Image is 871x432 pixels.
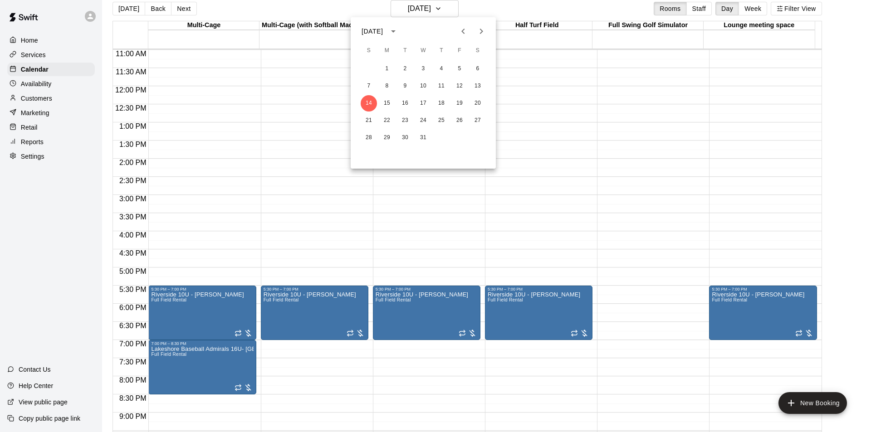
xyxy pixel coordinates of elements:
[415,78,431,94] button: 10
[415,61,431,77] button: 3
[433,112,450,129] button: 25
[415,42,431,60] span: Wednesday
[397,95,413,112] button: 16
[433,61,450,77] button: 4
[470,95,486,112] button: 20
[361,112,377,129] button: 21
[397,78,413,94] button: 9
[451,78,468,94] button: 12
[451,95,468,112] button: 19
[362,27,383,36] div: [DATE]
[433,42,450,60] span: Thursday
[470,112,486,129] button: 27
[454,22,472,40] button: Previous month
[415,112,431,129] button: 24
[379,130,395,146] button: 29
[415,130,431,146] button: 31
[361,130,377,146] button: 28
[451,112,468,129] button: 26
[397,130,413,146] button: 30
[379,112,395,129] button: 22
[451,42,468,60] span: Friday
[361,42,377,60] span: Sunday
[433,95,450,112] button: 18
[361,95,377,112] button: 14
[397,61,413,77] button: 2
[451,61,468,77] button: 5
[397,112,413,129] button: 23
[470,42,486,60] span: Saturday
[397,42,413,60] span: Tuesday
[379,42,395,60] span: Monday
[415,95,431,112] button: 17
[386,24,401,39] button: calendar view is open, switch to year view
[361,78,377,94] button: 7
[379,61,395,77] button: 1
[472,22,490,40] button: Next month
[379,95,395,112] button: 15
[470,61,486,77] button: 6
[379,78,395,94] button: 8
[433,78,450,94] button: 11
[470,78,486,94] button: 13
